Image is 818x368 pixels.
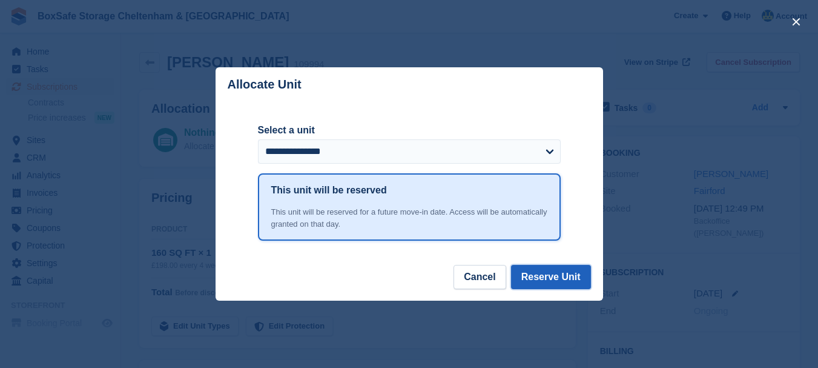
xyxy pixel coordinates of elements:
[258,123,561,138] label: Select a unit
[787,12,806,32] button: close
[271,183,387,198] h1: This unit will be reserved
[454,265,506,289] button: Cancel
[228,78,302,92] p: Allocate Unit
[511,265,591,289] button: Reserve Unit
[271,206,547,230] div: This unit will be reserved for a future move-in date. Access will be automatically granted on tha...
